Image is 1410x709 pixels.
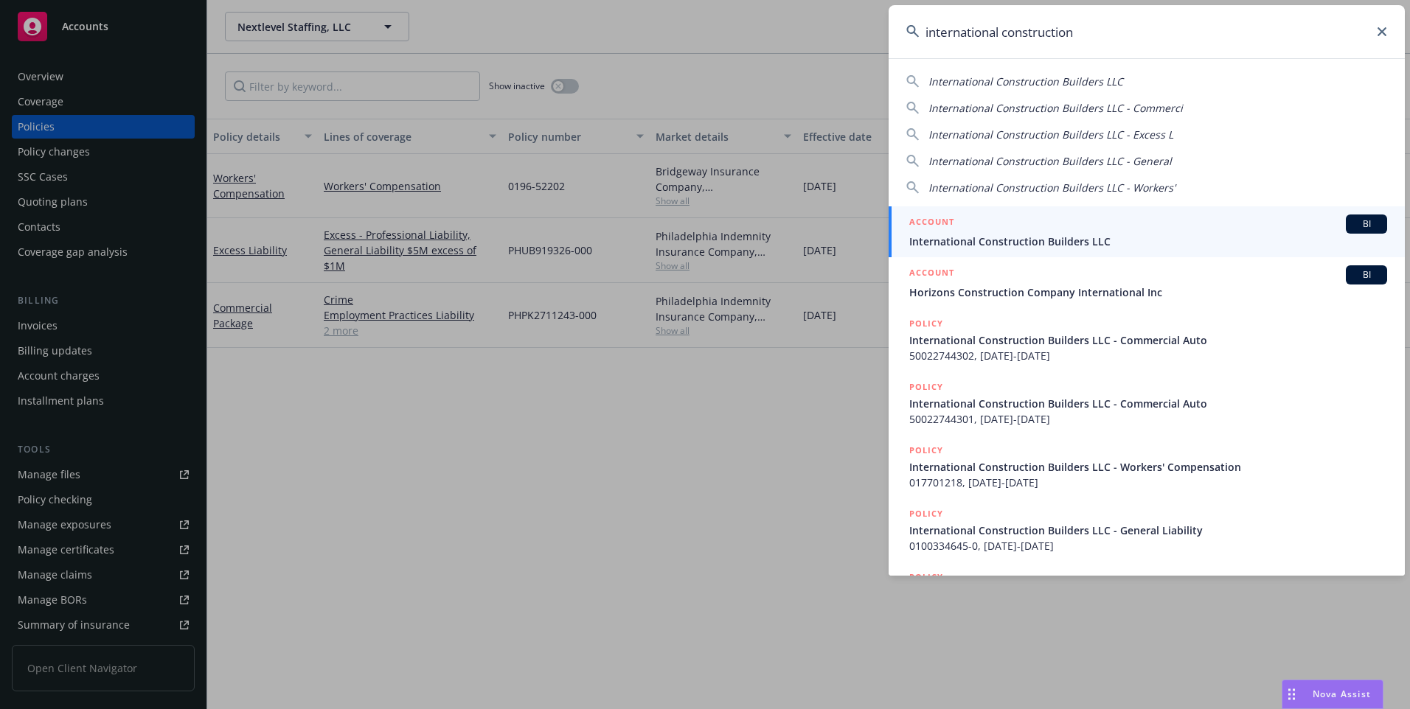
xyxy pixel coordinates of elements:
span: International Construction Builders LLC - Excess L [928,128,1173,142]
h5: ACCOUNT [909,265,954,283]
span: International Construction Builders LLC - Commerci [928,101,1183,115]
span: BI [1352,268,1381,282]
span: International Construction Builders LLC - Workers' [928,181,1175,195]
a: POLICYInternational Construction Builders LLC - Commercial Auto50022744302, [DATE]-[DATE] [889,308,1405,371]
h5: POLICY [909,506,943,521]
span: International Construction Builders LLC - Commercial Auto [909,332,1387,348]
span: International Construction Builders LLC [909,234,1387,249]
span: International Construction Builders LLC - Commercial Auto [909,396,1387,411]
div: Drag to move [1282,680,1301,708]
span: Horizons Construction Company International Inc [909,284,1387,300]
h5: POLICY [909,570,943,584]
span: 0100334645-0, [DATE]-[DATE] [909,538,1387,553]
input: Search... [889,5,1405,58]
span: 50022744301, [DATE]-[DATE] [909,411,1387,427]
a: POLICY [889,562,1405,625]
span: International Construction Builders LLC - General [928,154,1172,168]
span: International Construction Builders LLC [928,74,1123,88]
a: POLICYInternational Construction Builders LLC - Commercial Auto50022744301, [DATE]-[DATE] [889,371,1405,435]
span: 017701218, [DATE]-[DATE] [909,475,1387,490]
span: 50022744302, [DATE]-[DATE] [909,348,1387,363]
span: Nova Assist [1313,688,1371,700]
button: Nova Assist [1282,680,1383,709]
span: International Construction Builders LLC - General Liability [909,523,1387,538]
span: International Construction Builders LLC - Workers' Compensation [909,459,1387,475]
h5: ACCOUNT [909,214,954,232]
a: ACCOUNTBIInternational Construction Builders LLC [889,206,1405,257]
a: POLICYInternational Construction Builders LLC - Workers' Compensation017701218, [DATE]-[DATE] [889,435,1405,498]
h5: POLICY [909,316,943,331]
span: BI [1352,217,1381,231]
a: ACCOUNTBIHorizons Construction Company International Inc [889,257,1405,308]
h5: POLICY [909,380,943,394]
a: POLICYInternational Construction Builders LLC - General Liability0100334645-0, [DATE]-[DATE] [889,498,1405,562]
h5: POLICY [909,443,943,458]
